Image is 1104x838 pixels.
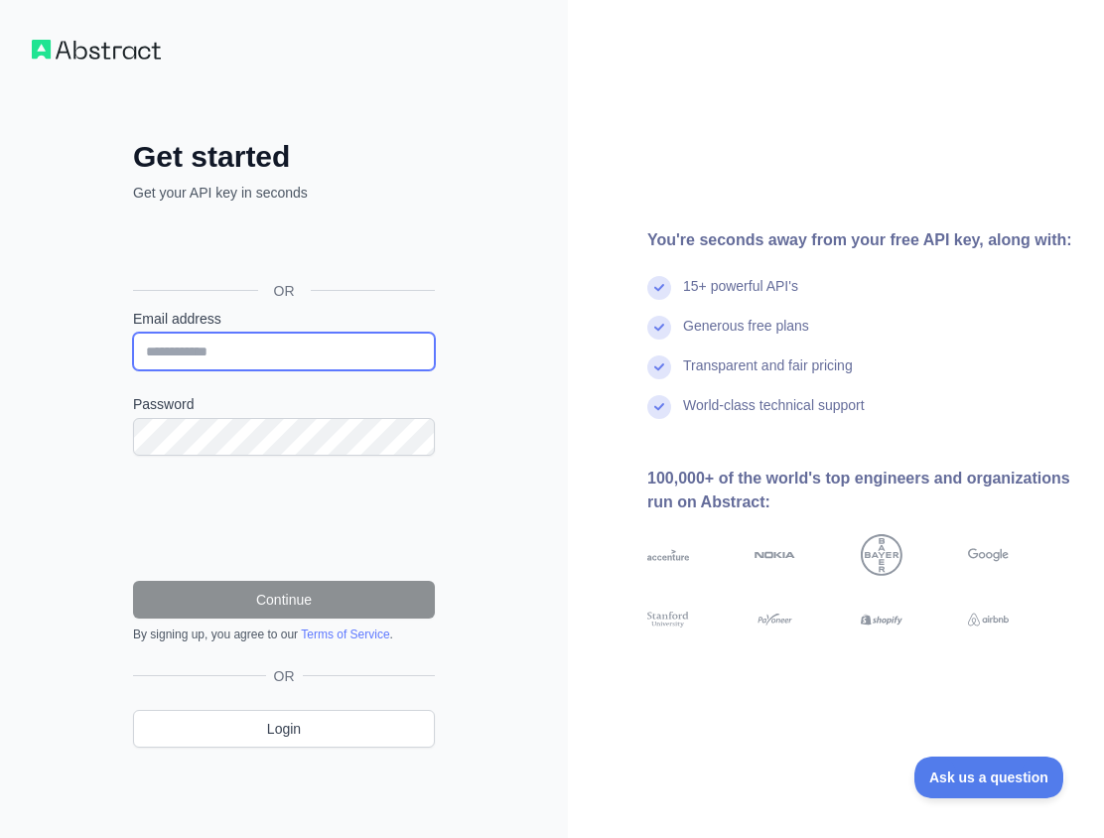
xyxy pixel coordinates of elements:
[647,534,689,576] img: accenture
[968,610,1010,630] img: airbnb
[647,355,671,379] img: check mark
[647,276,671,300] img: check mark
[647,610,689,630] img: stanford university
[914,757,1064,798] iframe: Toggle Customer Support
[861,534,902,576] img: bayer
[123,224,441,268] iframe: Nút Đăng nhập bằng Google
[32,40,161,60] img: Workflow
[647,467,1072,514] div: 100,000+ of the world's top engineers and organizations run on Abstract:
[755,534,796,576] img: nokia
[683,395,865,435] div: World-class technical support
[968,534,1010,576] img: google
[647,228,1072,252] div: You're seconds away from your free API key, along with:
[861,610,902,630] img: shopify
[133,183,435,203] p: Get your API key in seconds
[133,710,435,748] a: Login
[133,394,435,414] label: Password
[647,316,671,340] img: check mark
[133,581,435,619] button: Continue
[755,610,796,630] img: payoneer
[683,276,798,316] div: 15+ powerful API's
[133,309,435,329] label: Email address
[258,281,311,301] span: OR
[266,666,303,686] span: OR
[683,316,809,355] div: Generous free plans
[133,139,435,175] h2: Get started
[647,395,671,419] img: check mark
[133,480,435,557] iframe: reCAPTCHA
[133,627,435,642] div: By signing up, you agree to our .
[683,355,853,395] div: Transparent and fair pricing
[301,628,389,641] a: Terms of Service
